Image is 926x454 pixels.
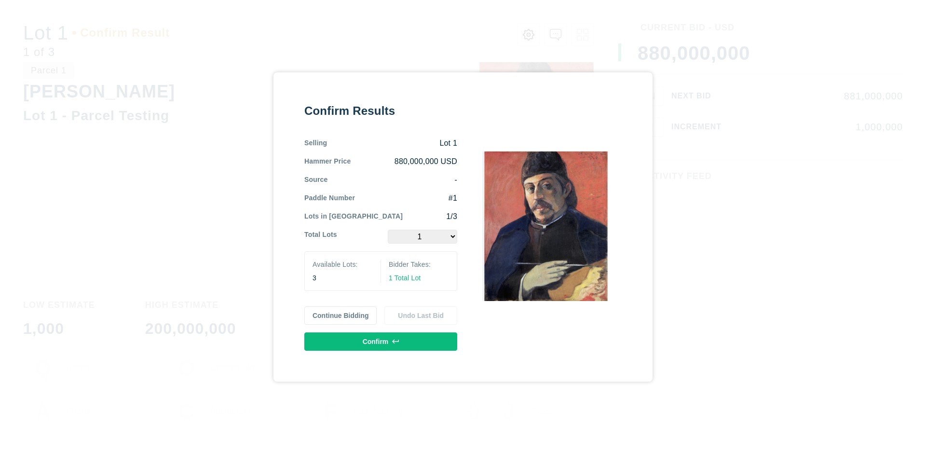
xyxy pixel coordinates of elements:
div: - [328,175,457,185]
button: Confirm [304,332,457,351]
button: Undo Last Bid [384,306,457,325]
div: #1 [355,193,457,204]
div: Total Lots [304,230,337,244]
div: 880,000,000 USD [351,156,457,167]
span: 1 Total Lot [389,274,421,282]
div: Bidder Takes: [389,260,449,269]
div: 1/3 [403,211,457,222]
div: Hammer Price [304,156,351,167]
div: Confirm Results [304,103,457,119]
div: 3 [313,273,373,283]
button: Continue Bidding [304,306,377,325]
div: Lots in [GEOGRAPHIC_DATA] [304,211,403,222]
div: Paddle Number [304,193,355,204]
div: Selling [304,138,327,149]
div: Available Lots: [313,260,373,269]
div: Lot 1 [327,138,457,149]
div: Source [304,175,328,185]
